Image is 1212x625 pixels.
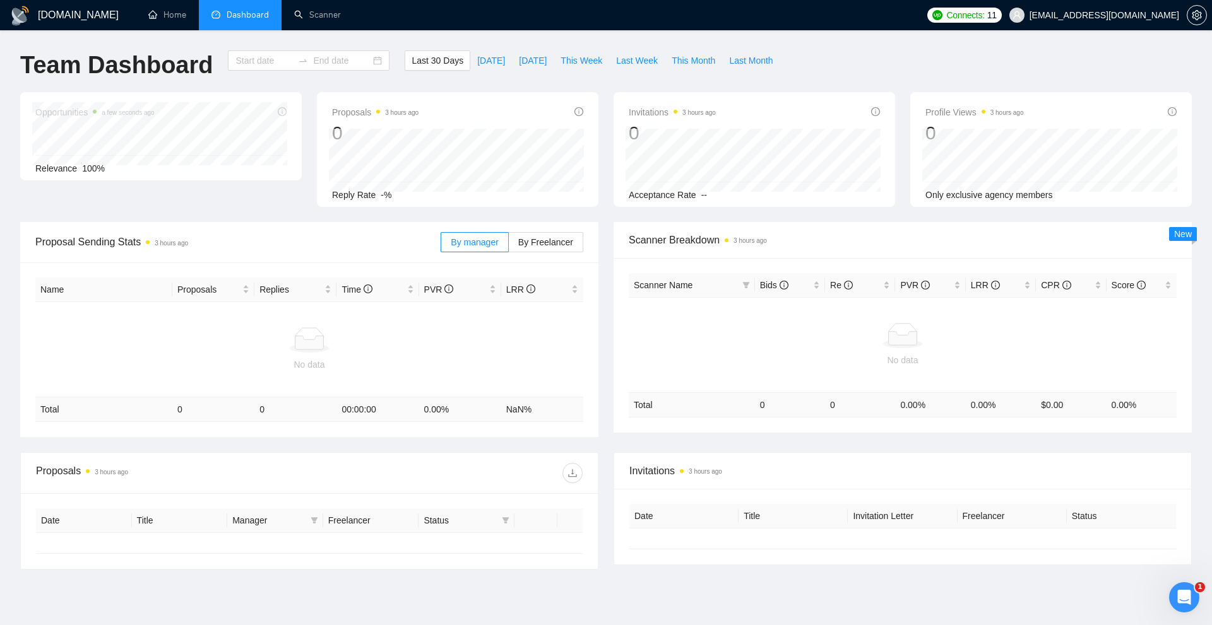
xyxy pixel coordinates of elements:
time: 3 hours ago [734,237,767,244]
span: PVR [424,284,454,295]
div: 0 [925,121,1024,145]
span: Dashboard [227,9,269,20]
span: info-circle [526,284,535,293]
button: [DATE] [470,50,512,71]
span: Connects: [946,8,984,22]
span: Manager [232,513,306,527]
span: [DATE] [519,54,547,67]
span: Acceptance Rate [629,190,696,200]
span: -% [381,190,391,200]
iframe: Intercom live chat [1169,582,1199,612]
span: filter [308,511,321,530]
span: PVR [900,280,930,290]
button: Last Week [609,50,665,71]
span: CPR [1041,280,1071,290]
a: homeHome [148,9,186,20]
button: Last 30 Days [405,50,470,71]
span: Relevance [35,163,77,173]
span: -- [701,190,707,200]
span: This Month [672,54,715,67]
span: Re [830,280,853,290]
th: Proposals [172,277,254,302]
span: filter [740,276,752,295]
span: Last 30 Days [412,54,463,67]
span: Profile Views [925,105,1024,120]
span: This Week [561,54,602,67]
img: upwork-logo.png [932,10,942,20]
img: logo [10,6,30,26]
time: 3 hours ago [689,468,722,475]
td: 0.00 % [1107,392,1177,417]
th: Invitation Letter [848,504,957,529]
span: By Freelancer [518,237,573,247]
span: info-circle [574,107,583,116]
input: Start date [235,54,293,67]
td: 0.00 % [895,392,965,417]
button: This Month [665,50,722,71]
span: info-circle [871,107,880,116]
td: 0.00 % [966,392,1036,417]
span: By manager [451,237,498,247]
button: download [562,463,583,483]
div: 0 [332,121,419,145]
span: Status [424,513,497,527]
span: Invitations [629,105,716,120]
span: Proposals [332,105,419,120]
th: Manager [227,508,323,533]
time: 3 hours ago [95,469,128,476]
td: Total [35,397,172,422]
span: Bids [760,280,788,290]
span: info-circle [1168,107,1177,116]
span: Time [342,284,372,295]
span: dashboard [211,10,220,19]
span: Score [1112,280,1146,290]
span: filter [742,281,750,289]
span: info-circle [780,281,788,289]
span: 11 [987,8,997,22]
h1: Team Dashboard [20,50,213,80]
div: No data [40,358,578,371]
span: filter [502,517,509,524]
div: 0 [629,121,716,145]
th: Date [629,504,739,529]
span: info-circle [444,284,453,293]
td: 00:00:00 [336,397,419,422]
span: [DATE] [477,54,505,67]
th: Name [35,277,172,302]
th: Title [132,508,228,533]
span: info-circle [921,281,930,289]
time: 3 hours ago [155,240,188,247]
button: Last Month [722,50,780,71]
td: 0 [254,397,336,422]
span: info-circle [844,281,853,289]
span: Replies [259,283,322,296]
td: 0 [172,397,254,422]
span: to [298,55,308,66]
span: LRR [506,284,535,295]
a: setting [1187,10,1207,20]
span: New [1174,229,1192,239]
span: swap-right [298,55,308,66]
span: Scanner Name [634,280,692,290]
th: Freelancer [323,508,419,533]
span: Reply Rate [332,190,376,200]
td: $ 0.00 [1036,392,1106,417]
span: Proposal Sending Stats [35,234,441,250]
span: user [1013,11,1021,20]
span: LRR [971,280,1000,290]
span: 1 [1195,582,1205,592]
a: searchScanner [294,9,341,20]
th: Date [36,508,132,533]
div: No data [634,353,1172,367]
th: Status [1067,504,1176,529]
span: info-circle [364,284,372,293]
time: 3 hours ago [385,109,419,116]
th: Freelancer [958,504,1067,529]
th: Title [739,504,848,529]
div: Proposals [36,463,309,483]
span: Invitations [629,463,1176,479]
span: download [563,468,582,478]
td: 0 [755,392,825,417]
span: filter [311,517,318,524]
span: info-circle [1062,281,1071,289]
